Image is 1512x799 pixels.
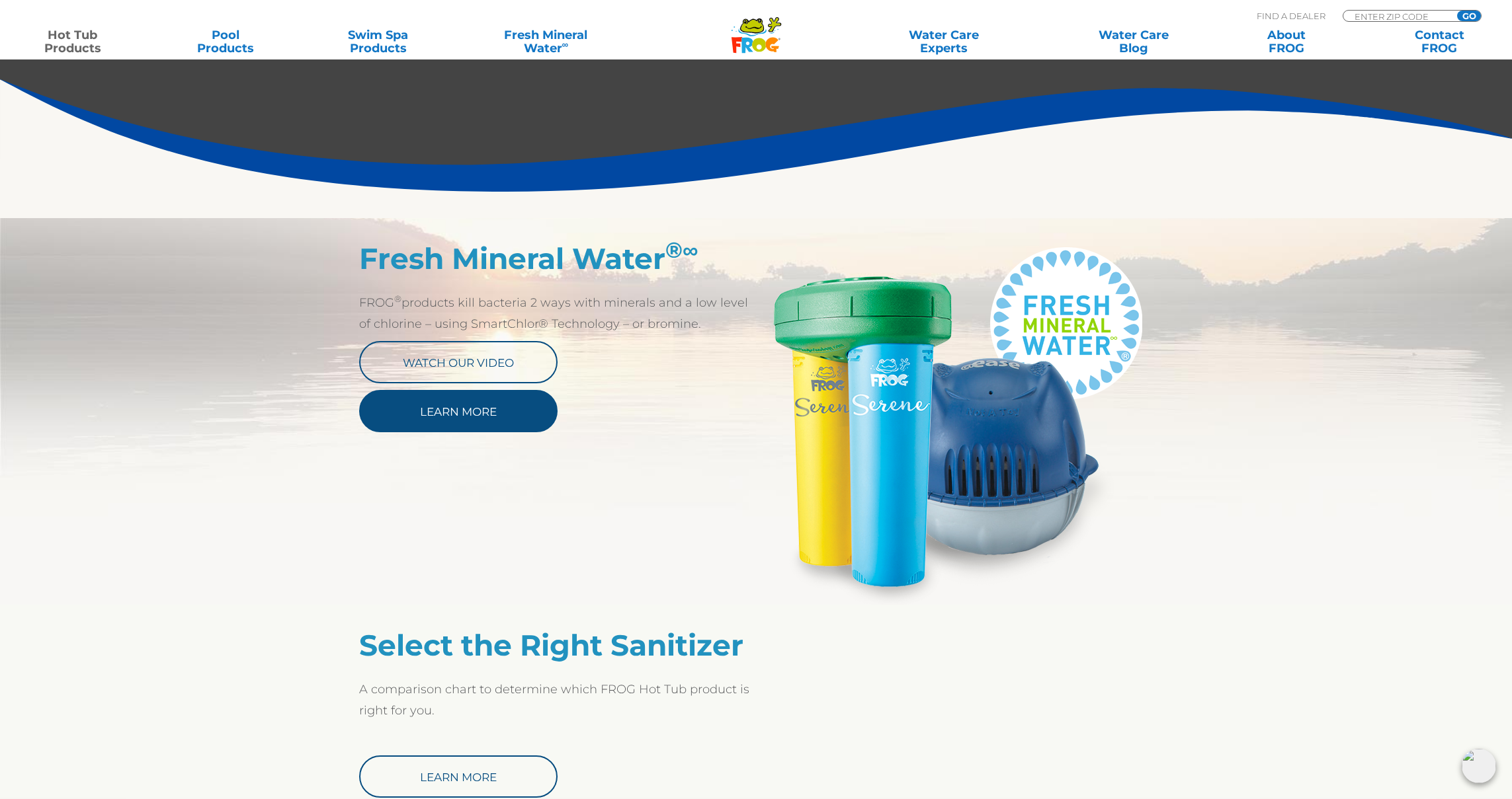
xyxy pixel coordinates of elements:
[359,241,756,276] h2: Fresh Mineral Water
[472,28,620,55] a: Fresh MineralWater∞
[319,28,438,55] a: Swim SpaProducts
[1462,749,1496,783] img: openIcon
[1227,28,1346,55] a: AboutFROG
[665,237,698,263] sup: ®
[166,28,285,55] a: PoolProducts
[683,237,698,263] em: ∞
[847,28,1040,55] a: Water CareExperts
[359,755,558,798] a: Learn More
[13,28,132,55] a: Hot TubProducts
[359,292,756,334] p: FROG products kill bacteria 2 ways with minerals and a low level of chlorine – using SmartChlor® ...
[1074,28,1193,55] a: Water CareBlog
[1353,11,1443,22] input: Zip Code Form
[1457,11,1481,21] input: GO
[394,293,401,304] sup: ®
[359,390,558,432] a: Learn More
[1380,28,1499,55] a: ContactFROG
[562,39,569,50] sup: ∞
[359,679,756,721] p: A comparison chart to determine which FROG Hot Tub product is right for you.
[359,341,558,383] a: Watch Our Video
[1257,10,1325,22] p: Find A Dealer
[756,241,1153,605] img: Serene_@ease_FMW
[359,628,756,662] h2: Select the Right Sanitizer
